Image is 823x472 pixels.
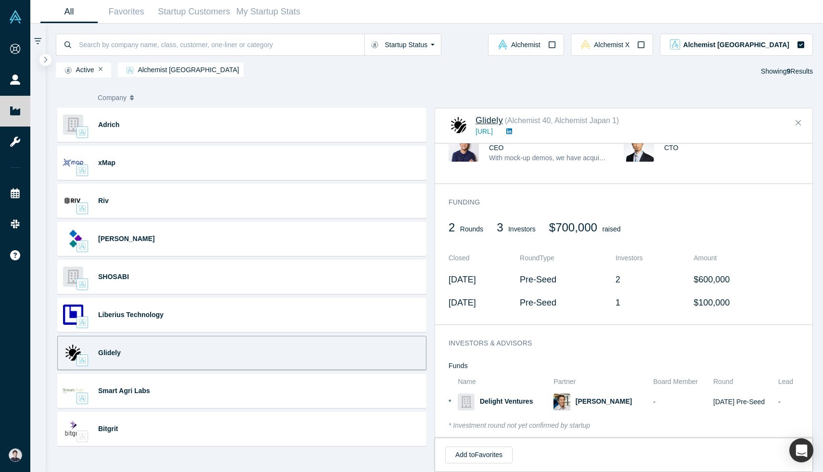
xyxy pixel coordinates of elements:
img: SHOSABI's Logo [63,267,83,287]
small: ( Alchemist 40, Alchemist Japan 1 ) [505,116,619,125]
strong: 9 [787,67,791,75]
td: - [775,390,799,414]
img: Smart Agri Labs's Logo [63,381,83,401]
th: Lead [775,373,799,390]
td: - [650,390,710,414]
input: Search by company name, class, customer, one-liner or category [78,33,364,56]
button: alchemist_aj Vault LogoAlchemist [GEOGRAPHIC_DATA] [660,34,813,56]
th: Closed [449,248,520,268]
span: Alchemist [GEOGRAPHIC_DATA] [122,66,239,74]
td: $100,000 [687,291,799,314]
img: Dai Watanabe [553,394,570,410]
a: Glidely [476,115,503,125]
span: Pre-Seed [520,275,556,284]
span: Bitgrit [98,425,118,433]
img: alchemist, alchemist_aj Vault Logo [79,357,86,364]
img: Kimaru AI's Logo [63,229,83,249]
img: alchemist, alchemist_aj Vault Logo [79,243,86,250]
a: [PERSON_NAME] [576,397,632,405]
img: Katsutoshi Tabata's Account [9,448,22,462]
img: Bitgrit's Logo [63,419,83,439]
span: Type [540,254,554,262]
img: alchemist, alchemist_aj Vault Logo [79,167,86,174]
a: Delight Ventures [480,397,533,405]
img: alchemistx, alchemist, alchemist_aj Vault Logo [79,433,86,440]
td: 1 [616,291,687,314]
img: Startup status [371,41,378,49]
div: * Investment round not yet confirmed by startup [449,421,799,431]
a: Riv [98,197,109,204]
div: Rounds [449,221,483,241]
td: 2 [616,268,687,291]
span: xMap [98,159,116,166]
span: CTO [664,144,678,152]
span: CEO [489,144,503,152]
img: Shu Oikawa's Profile Image [449,133,479,162]
img: Delight Ventures [458,394,475,410]
h3: Investors & Advisors [449,338,785,348]
button: alchemistx Vault LogoAlchemist X [571,34,653,56]
div: raised [549,221,621,241]
img: Riv's Logo [63,191,83,211]
a: [PERSON_NAME] [98,235,154,242]
a: Liberius Technology [98,311,164,319]
img: alchemistx Vault Logo [580,39,591,50]
th: Round [710,373,775,390]
img: xMap's Logo [63,153,83,173]
td: $600,000 [687,268,799,291]
img: alchemist_aj Vault Logo [127,67,133,74]
img: Alchemist Vault Logo [9,10,22,24]
span: 2 [449,221,455,234]
button: Remove Filter [99,66,103,73]
img: Startup status [64,66,72,74]
button: alchemist Vault LogoAlchemist [488,34,564,56]
img: alchemist_aj Vault Logo [670,39,680,50]
a: SHOSABI [98,273,129,281]
a: Smart Agri Labs [98,387,150,395]
a: Startup Customers [155,0,233,23]
button: Company [98,88,168,108]
span: Pre-Seed [520,298,556,307]
th: Name [454,373,550,390]
img: alchemist, alchemist_aj Vault Logo [79,281,86,288]
a: All [40,0,98,23]
img: Adrich's Logo [63,115,83,135]
button: Close [791,115,806,131]
th: Round [520,248,616,268]
span: Company [98,88,127,108]
span: $700,000 [549,221,597,234]
span: Active [60,66,94,74]
th: Investors [616,248,687,268]
a: Glidely [98,349,121,357]
span: 3 [497,221,503,234]
span: Board Member [653,378,698,385]
td: [DATE] [449,291,520,314]
span: Alchemist X [594,41,630,48]
img: Glidely's Logo [449,115,469,135]
h4: Funds [449,362,799,370]
img: Yas Morita's Profile Image [624,133,654,162]
td: [DATE] Pre-Seed [710,390,775,414]
button: Add toFavorites [445,446,513,463]
button: Startup Status [364,34,442,56]
img: alchemist_aj Vault Logo [79,129,86,136]
img: Liberius Technology's Logo [63,305,83,325]
img: alchemist, alchemist_aj Vault Logo [79,205,86,212]
span: With mock-up demos, we have acquired 3 experiment customers in a week. Raised 700k funding [DATE]. [489,154,803,162]
a: Favorites [98,0,155,23]
th: Amount [687,248,799,268]
span: Alchemist [GEOGRAPHIC_DATA] [683,41,789,48]
img: Glidely's Logo [63,343,83,363]
a: Adrich [98,121,119,128]
a: [URL] [476,128,493,135]
td: [DATE] [449,268,520,291]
